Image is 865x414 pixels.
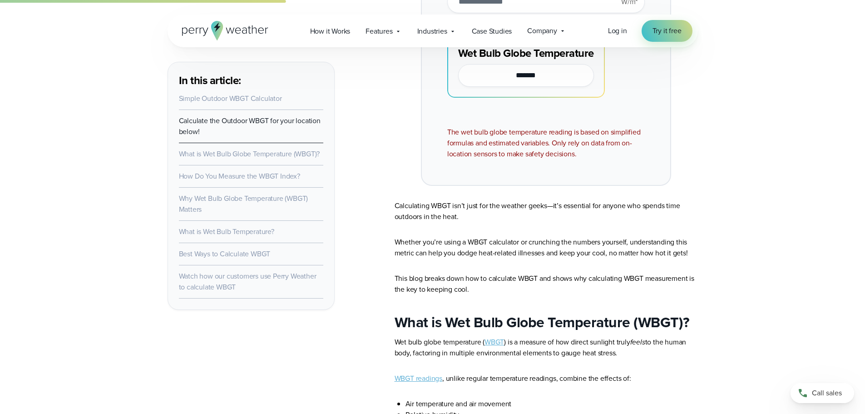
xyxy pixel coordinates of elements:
[395,237,698,259] p: Whether you’re using a WBGT calculator or crunching the numbers yourself, understanding this metr...
[630,337,645,347] em: feels
[395,200,698,222] p: Calculating WBGT isn’t just for the weather geeks—it’s essential for anyone who spends time outdo...
[405,399,698,409] li: Air temperature and air movement
[417,26,447,37] span: Industries
[395,311,690,333] strong: What is Wet Bulb Globe Temperature (WBGT)?
[179,73,323,88] h3: In this article:
[366,26,392,37] span: Features
[310,26,351,37] span: How it Works
[812,388,842,399] span: Call sales
[464,22,520,40] a: Case Studies
[608,25,627,36] a: Log in
[395,373,698,384] p: , unlike regular temperature readings, combine the effects of:
[472,26,512,37] span: Case Studies
[179,149,320,159] a: What is Wet Bulb Globe Temperature (WBGT)?
[395,373,442,384] a: WBGT readings
[652,25,682,36] span: Try it free
[179,226,274,237] a: What is Wet Bulb Temperature?
[484,337,504,347] a: WBGT
[179,93,282,104] a: Simple Outdoor WBGT Calculator
[395,337,698,359] p: Wet bulb globe temperature ( ) is a measure of how direct sunlight truly to the human body, facto...
[302,22,358,40] a: How it Works
[395,273,698,295] p: This blog breaks down how to calculate WBGT and shows why calculating WBGT measurement is the key...
[527,25,557,36] span: Company
[179,249,271,259] a: Best Ways to Calculate WBGT
[791,383,854,403] a: Call sales
[179,271,316,292] a: Watch how our customers use Perry Weather to calculate WBGT
[447,127,645,160] div: The wet bulb globe temperature reading is based on simplified formulas and estimated variables. O...
[642,20,692,42] a: Try it free
[179,115,321,137] a: Calculate the Outdoor WBGT for your location below!
[179,171,300,181] a: How Do You Measure the WBGT Index?
[179,193,308,214] a: Why Wet Bulb Globe Temperature (WBGT) Matters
